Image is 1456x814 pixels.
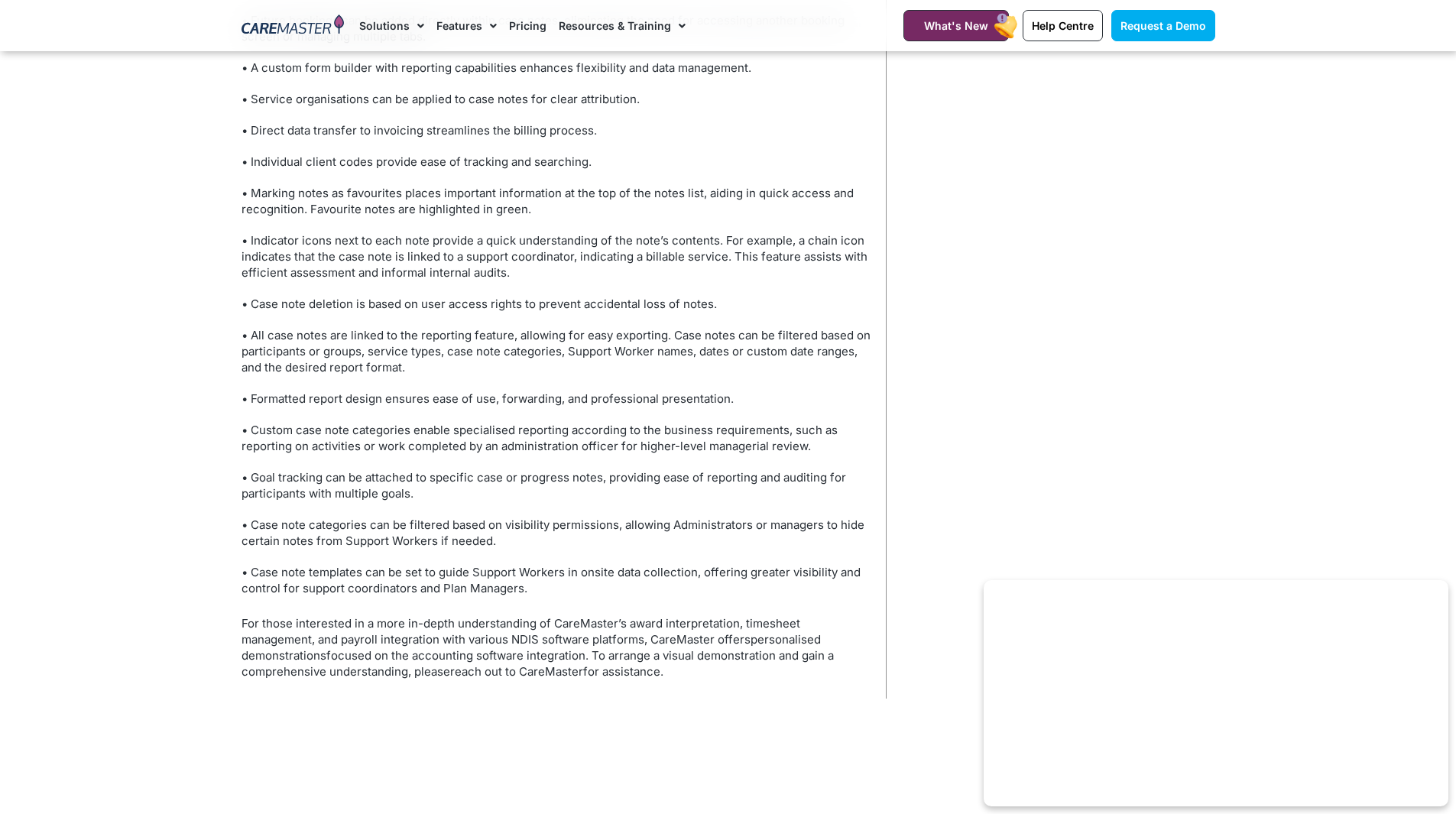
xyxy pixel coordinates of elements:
[242,632,821,663] a: personalised demonstrations
[984,580,1448,806] iframe: Popup CTA
[242,391,871,407] p: • Formatted report design ensures ease of use, forwarding, and professional presentation.
[1111,10,1215,41] a: Request a Demo
[450,664,583,679] a: reach out to CareMaster
[242,422,871,454] p: • Custom case note categories enable specialised reporting according to the business requirements...
[242,232,871,281] p: • Indicator icons next to each note provide a quick understanding of the note’s contents. For exa...
[242,154,871,170] p: • Individual client codes provide ease of tracking and searching.
[242,296,871,312] p: • Case note deletion is based on user access rights to prevent accidental loss of notes.
[242,327,871,375] p: • All case notes are linked to the reporting feature, allowing for easy exporting. Case notes can...
[242,91,871,107] p: • Service organisations can be applied to case notes for clear attribution.
[242,564,871,596] p: • Case note templates can be set to guide Support Workers in onsite data collection, offering gre...
[242,185,871,217] p: • Marking notes as favourites places important information at the top of the notes list, aiding i...
[242,122,871,138] p: • Direct data transfer to invoicing streamlines the billing process.
[242,469,871,501] p: • Goal tracking can be attached to specific case or progress notes, providing ease of reporting a...
[1023,10,1103,41] a: Help Centre
[1032,19,1094,32] span: Help Centre
[924,19,988,32] span: What's New
[242,517,871,549] p: • Case note categories can be filtered based on visibility permissions, allowing Administrators o...
[903,10,1009,41] a: What's New
[242,15,345,37] img: CareMaster Logo
[242,615,871,679] p: For those interested in a more in-depth understanding of CareMaster’s award interpretation, times...
[242,60,871,76] p: • A custom form builder with reporting capabilities enhances flexibility and data management.
[1120,19,1206,32] span: Request a Demo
